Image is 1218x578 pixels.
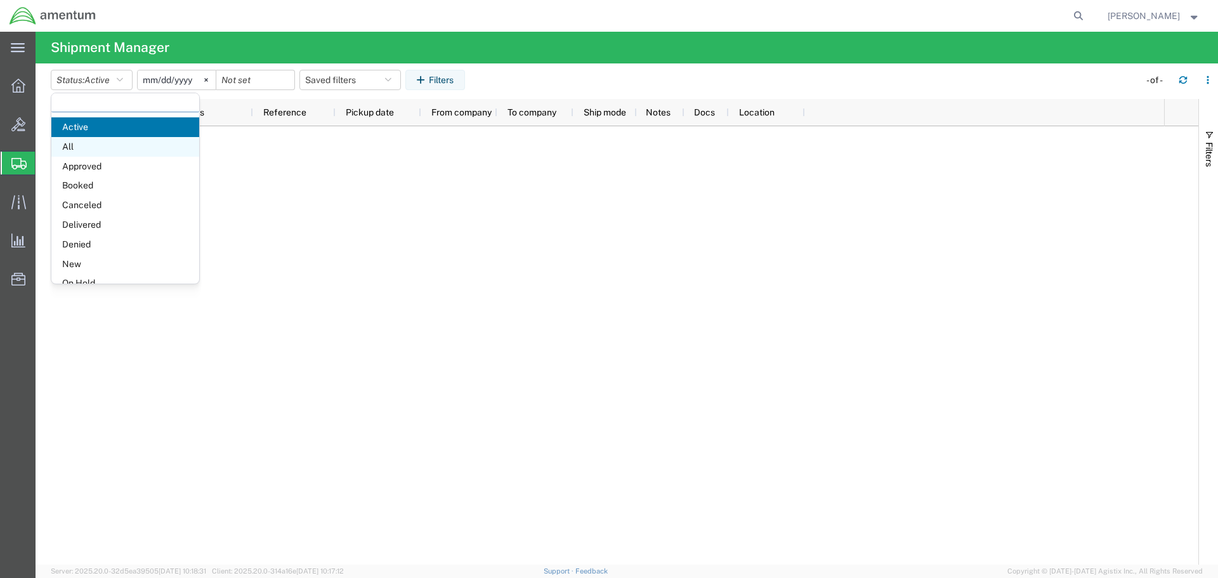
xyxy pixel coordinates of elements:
[1108,9,1180,23] span: Viktor Zanko
[159,567,206,575] span: [DATE] 10:18:31
[51,254,199,274] span: New
[51,70,133,90] button: Status:Active
[216,70,294,89] input: Not set
[51,32,169,63] h4: Shipment Manager
[212,567,344,575] span: Client: 2025.20.0-314a16e
[431,107,492,117] span: From company
[694,107,715,117] span: Docs
[9,6,96,25] img: logo
[51,273,199,293] span: On Hold
[405,70,465,90] button: Filters
[51,567,206,575] span: Server: 2025.20.0-32d5ea39505
[299,70,401,90] button: Saved filters
[51,137,199,157] span: All
[51,176,199,195] span: Booked
[1007,566,1203,577] span: Copyright © [DATE]-[DATE] Agistix Inc., All Rights Reserved
[346,107,394,117] span: Pickup date
[51,117,199,137] span: Active
[138,70,216,89] input: Not set
[575,567,608,575] a: Feedback
[1146,74,1169,87] div: - of -
[51,195,199,215] span: Canceled
[544,567,575,575] a: Support
[51,215,199,235] span: Delivered
[84,75,110,85] span: Active
[739,107,775,117] span: Location
[263,107,306,117] span: Reference
[51,157,199,176] span: Approved
[1204,142,1214,167] span: Filters
[51,235,199,254] span: Denied
[646,107,671,117] span: Notes
[1107,8,1201,23] button: [PERSON_NAME]
[507,107,556,117] span: To company
[296,567,344,575] span: [DATE] 10:17:12
[584,107,626,117] span: Ship mode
